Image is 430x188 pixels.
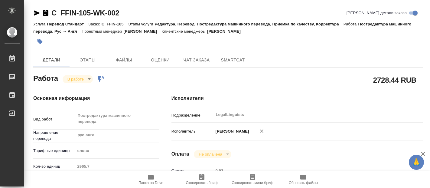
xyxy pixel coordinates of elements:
input: Пустое поле [75,162,159,171]
input: Пустое поле [213,166,402,175]
div: В работе [194,150,231,158]
div: В работе [63,75,93,83]
p: [PERSON_NAME] [123,29,161,34]
span: 🙏 [411,156,422,169]
p: [PERSON_NAME] [213,128,249,134]
span: Обновить файлы [289,181,318,185]
p: Клиентские менеджеры [161,29,207,34]
p: Редактура, Перевод, Постредактура машинного перевода, Приёмка по качеству, Корректура [155,22,343,26]
span: Этапы [73,56,102,64]
p: Ставка [171,168,213,174]
button: Не оплачена [197,152,224,157]
button: Добавить тэг [33,35,47,48]
button: Скопировать ссылку [42,9,49,17]
p: Проектный менеджер [82,29,123,34]
button: Скопировать бриф [176,171,227,188]
button: Удалить исполнителя [255,124,268,138]
span: Скопировать бриф [186,181,217,185]
span: Детали [37,56,66,64]
button: Папка на Drive [125,171,176,188]
span: Скопировать мини-бриф [232,181,273,185]
p: Услуга [33,22,47,26]
span: [PERSON_NAME] детали заказа [347,10,407,16]
button: Скопировать ссылку для ЯМессенджера [33,9,41,17]
p: [PERSON_NAME] [207,29,245,34]
p: Направление перевода [33,130,75,142]
span: SmartCat [218,56,247,64]
a: C_FFIN-105-WK-002 [51,9,119,17]
p: Этапы услуги [128,22,155,26]
p: Заказ: [88,22,101,26]
h4: Исполнители [171,95,423,102]
span: Оценки [146,56,175,64]
h4: Основная информация [33,95,147,102]
h4: Оплата [171,150,189,158]
p: Работа [344,22,358,26]
span: Файлы [109,56,138,64]
h2: 2728.44 RUB [373,75,416,85]
p: Вид работ [33,116,75,122]
p: Исполнитель [171,128,213,134]
p: Перевод Стандарт [47,22,88,26]
button: В работе [66,77,86,82]
span: Папка на Drive [138,181,163,185]
p: Тарифные единицы [33,148,75,154]
p: Кол-во единиц [33,163,75,170]
p: Подразделение [171,112,213,118]
button: Обновить файлы [278,171,329,188]
button: Скопировать мини-бриф [227,171,278,188]
p: C_FFIN-105 [102,22,128,26]
span: Чат заказа [182,56,211,64]
button: 🙏 [409,155,424,170]
div: слово [75,146,159,156]
h2: Работа [33,72,58,83]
